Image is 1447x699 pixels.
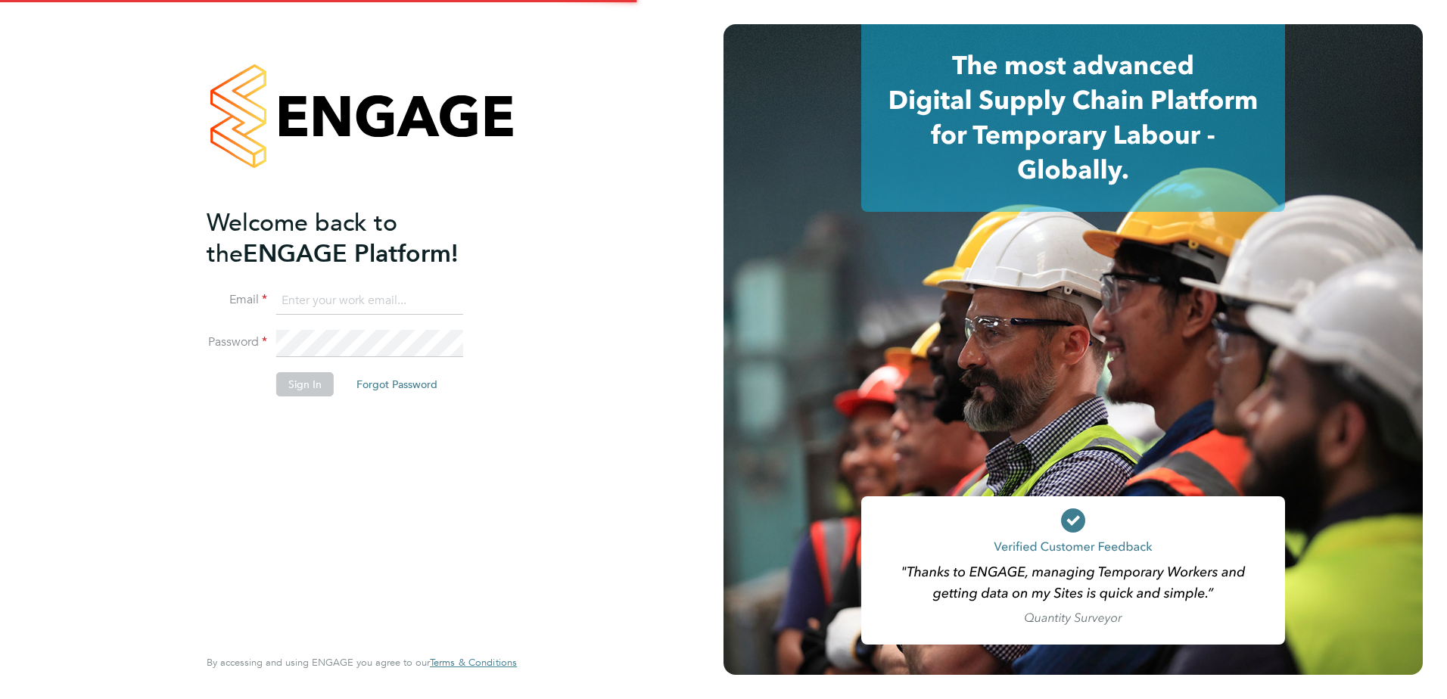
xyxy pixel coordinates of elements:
button: Forgot Password [344,372,450,396]
input: Enter your work email... [276,287,463,315]
a: Terms & Conditions [430,657,517,669]
span: By accessing and using ENGAGE you agree to our [207,656,517,669]
label: Email [207,292,267,308]
h2: ENGAGE Platform! [207,207,502,269]
span: Welcome back to the [207,208,397,269]
span: Terms & Conditions [430,656,517,669]
button: Sign In [276,372,334,396]
label: Password [207,334,267,350]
